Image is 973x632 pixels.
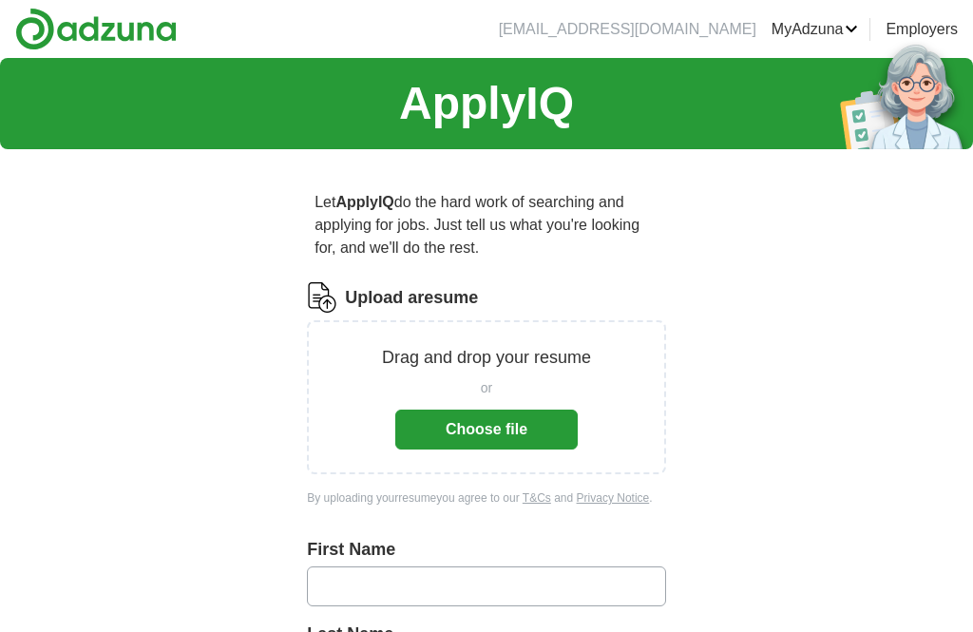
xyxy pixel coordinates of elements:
label: Upload a resume [345,285,478,311]
span: or [481,378,492,398]
img: Adzuna logo [15,8,177,50]
a: Employers [886,18,958,41]
label: First Name [307,537,666,563]
img: CV Icon [307,282,337,313]
p: Let do the hard work of searching and applying for jobs. Just tell us what you're looking for, an... [307,183,666,267]
a: MyAdzuna [772,18,859,41]
h1: ApplyIQ [399,69,574,138]
a: Privacy Notice [577,491,650,505]
strong: ApplyIQ [335,194,393,210]
a: T&Cs [523,491,551,505]
p: Drag and drop your resume [382,345,591,371]
div: By uploading your resume you agree to our and . [307,489,666,507]
button: Choose file [395,410,578,450]
li: [EMAIL_ADDRESS][DOMAIN_NAME] [499,18,756,41]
